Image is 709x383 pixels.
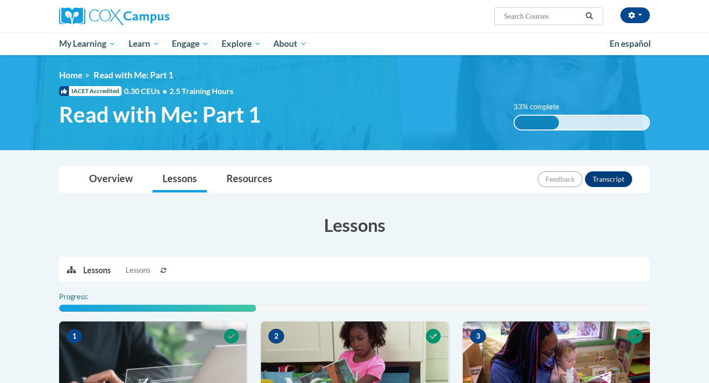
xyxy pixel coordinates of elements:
[53,32,122,55] a: My Learning
[162,86,167,96] span: •
[620,7,650,23] button: Account Settings
[44,32,665,55] div: Main menu
[514,101,570,112] label: 33% complete
[268,329,284,344] span: 2
[59,101,261,128] span: Read with Me: Part 1
[273,38,307,50] span: About
[59,213,650,237] h3: Lessons
[59,86,122,96] span: IACET Accredited
[515,116,559,129] div: 33% complete
[603,33,657,54] a: En español
[610,38,651,49] span: En español
[59,70,82,80] a: Home
[172,38,209,50] span: Engage
[129,38,160,50] span: Learn
[222,38,261,50] span: Explore
[538,171,582,187] button: Feedback
[582,10,597,22] button: Search
[59,38,116,50] span: My Learning
[83,265,111,276] p: Lessons
[153,166,207,192] a: Lessons
[503,10,582,22] input: Search Courses
[122,32,166,55] a: Learn
[66,329,82,344] span: 1
[126,265,150,276] span: Lessons
[165,32,215,55] a: Engage
[124,86,169,96] span: 0.30 CEUs
[470,329,486,344] span: 3
[79,166,143,192] a: Overview
[215,32,267,55] a: Explore
[217,166,282,192] a: Resources
[585,171,632,187] button: Transcript
[59,7,246,25] a: Cox Campus
[267,32,314,55] a: About
[59,291,116,302] label: Progress:
[169,86,233,96] span: 2.5 Training Hours
[59,7,169,25] img: Cox Campus
[94,70,173,80] span: Read with Me: Part 1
